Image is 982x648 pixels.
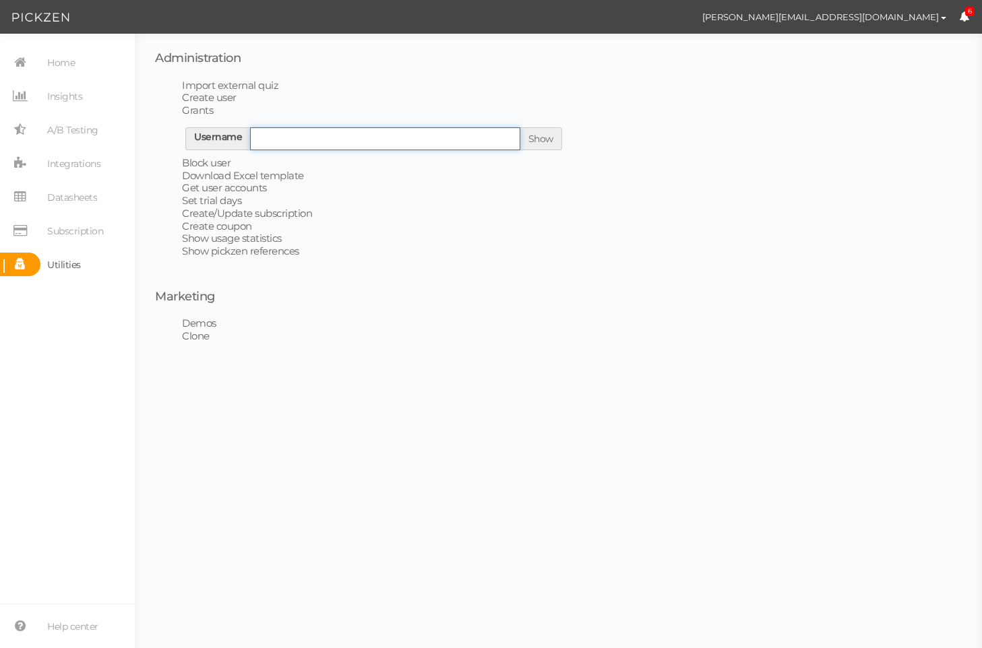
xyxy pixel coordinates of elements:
span: 6 [965,7,975,17]
a: Import external quiz [182,79,278,92]
a: Grants [182,104,213,117]
a: Download Excel template [182,169,304,182]
img: Pickzen logo [12,9,69,26]
a: Show usage statistics [182,232,282,245]
a: Create user [182,91,237,104]
label: Username [194,132,242,141]
span: A/B Testing [47,119,98,141]
a: Get user accounts [182,181,267,194]
span: Administration [155,51,241,65]
button: [PERSON_NAME][EMAIL_ADDRESS][DOMAIN_NAME] [689,5,959,28]
span: Subscription [47,220,103,242]
span: Insights [47,86,82,107]
a: Block user [182,156,231,169]
img: 645035170bfe6d69f682a5d94dc53a6d [666,5,689,29]
a: Show [528,133,553,145]
span: [PERSON_NAME][EMAIL_ADDRESS][DOMAIN_NAME] [702,11,939,22]
a: Set trial days [182,194,241,207]
a: Demos [182,317,216,329]
span: Integrations [47,153,100,174]
a: Create coupon [182,220,252,232]
a: Show pickzen references [182,245,299,257]
span: Datasheets [47,187,97,208]
span: Help center [47,616,98,637]
span: Marketing [155,289,215,304]
a: Clone [182,329,210,342]
a: Create/Update subscription [182,207,312,220]
span: Utilities [47,254,81,276]
span: Home [47,52,75,73]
